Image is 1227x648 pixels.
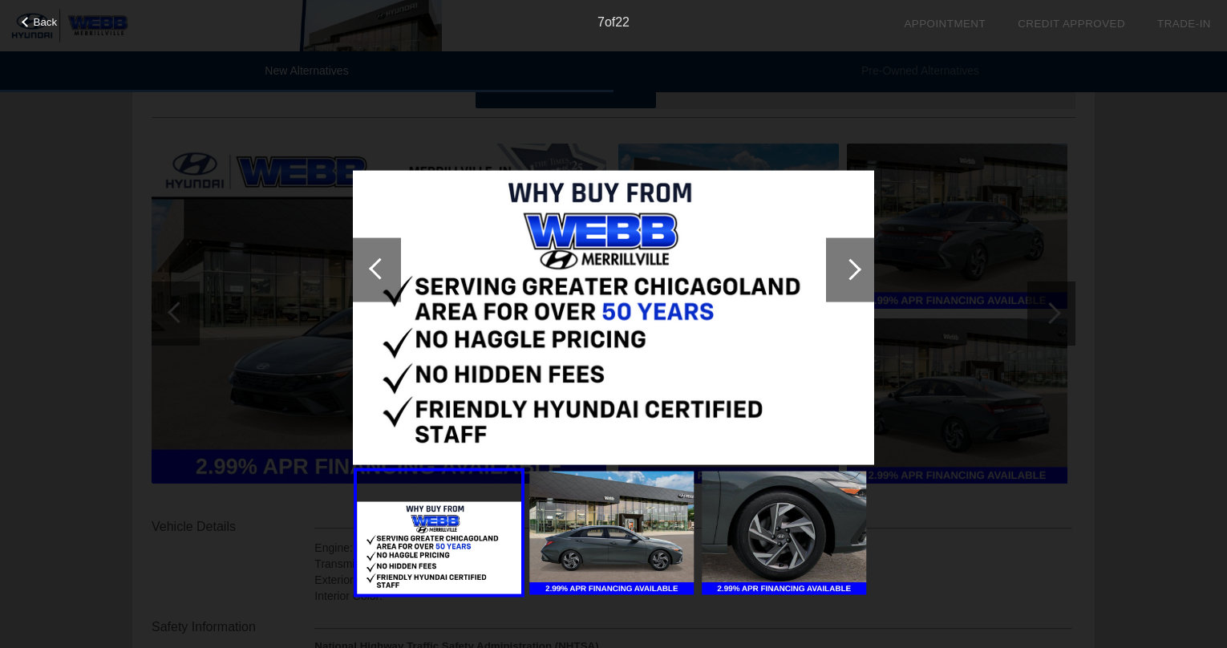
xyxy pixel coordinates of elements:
[529,472,694,595] img: 31b0673f-15f7-486a-95b5-da34700c73d6.jpg
[615,15,630,29] span: 22
[702,472,866,595] img: 263e5726-be4d-4571-aa5a-8dad6c091f00.jpg
[1157,18,1211,30] a: Trade-In
[353,171,874,465] img: 550c726f-c6fc-42d8-acec-3a63c272504f.png
[34,16,58,28] span: Back
[1018,18,1125,30] a: Credit Approved
[597,15,605,29] span: 7
[904,18,986,30] a: Appointment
